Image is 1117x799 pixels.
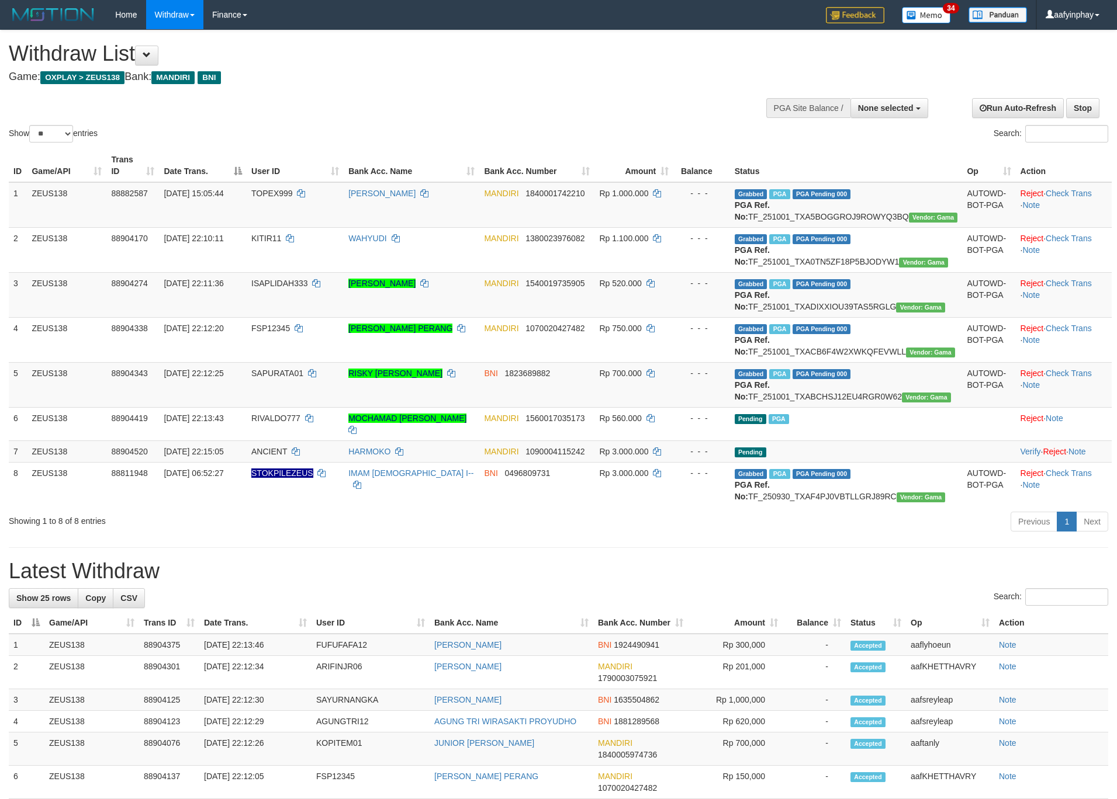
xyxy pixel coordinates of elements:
td: 88904123 [139,711,199,732]
span: Vendor URL: https://trx31.1velocity.biz [909,213,958,223]
span: Marked by aaftanly [769,324,790,334]
td: 3 [9,689,44,711]
td: ZEUS138 [44,732,139,766]
span: Rp 560.000 [599,414,641,423]
td: 5 [9,362,27,407]
td: 2 [9,227,27,272]
td: AUTOWD-BOT-PGA [962,362,1015,407]
span: PGA Pending [793,369,851,379]
a: AGUNG TRI WIRASAKTI PROYUDHO [434,717,576,726]
span: Copy 0496809731 to clipboard [504,468,550,478]
span: MANDIRI [151,71,195,84]
a: Note [999,695,1016,704]
span: BNI [598,695,611,704]
a: Check Trans [1046,468,1092,478]
span: Rp 1.000.000 [599,189,648,198]
span: Copy 1635504862 to clipboard [614,695,659,704]
a: Reject [1021,414,1044,423]
span: Copy 1070020427482 to clipboard [525,324,585,333]
a: [PERSON_NAME] [434,640,502,649]
a: JUNIOR [PERSON_NAME] [434,738,534,748]
td: Rp 201,000 [688,656,783,689]
div: PGA Site Balance / [766,98,850,118]
th: Bank Acc. Number: activate to sort column ascending [593,612,688,634]
td: [DATE] 22:12:34 [199,656,312,689]
td: · · [1016,182,1112,228]
th: Op: activate to sort column ascending [906,612,994,634]
th: Op: activate to sort column ascending [962,149,1015,182]
td: 8 [9,462,27,507]
span: BNI [484,468,497,478]
div: - - - [678,277,725,289]
td: - [783,634,846,656]
td: TF_251001_TXABCHSJ12EU4RGR0W62 [730,362,963,407]
span: Marked by aafnoeunsreypich [769,189,790,199]
span: Rp 3.000.000 [599,468,648,478]
td: TF_251001_TXA5BOGGROJ9ROWYQ3BQ [730,182,963,228]
span: MANDIRI [484,324,518,333]
td: · [1016,407,1112,440]
span: FSP12345 [251,324,290,333]
span: MANDIRI [484,447,518,456]
th: Bank Acc. Name: activate to sort column ascending [344,149,479,182]
div: - - - [678,367,725,379]
a: Note [1068,447,1086,456]
th: Trans ID: activate to sort column ascending [139,612,199,634]
span: [DATE] 22:12:20 [164,324,223,333]
td: 4 [9,711,44,732]
td: ZEUS138 [44,634,139,656]
span: Copy 1540019735905 to clipboard [525,279,585,288]
span: Grabbed [735,369,767,379]
a: WAHYUDI [348,234,387,243]
td: · · [1016,362,1112,407]
td: ZEUS138 [27,227,106,272]
span: Accepted [850,717,886,727]
td: 5 [9,732,44,766]
span: Copy 1070020427482 to clipboard [598,783,657,793]
span: [DATE] 22:15:05 [164,447,223,456]
td: AUTOWD-BOT-PGA [962,317,1015,362]
td: 88904125 [139,689,199,711]
td: Rp 1,000,000 [688,689,783,711]
td: aaftanly [906,732,994,766]
span: 88904338 [111,324,147,333]
td: · · [1016,317,1112,362]
span: Accepted [850,739,886,749]
td: 4 [9,317,27,362]
span: BNI [598,717,611,726]
button: None selected [850,98,928,118]
span: Copy [85,593,106,603]
span: Copy 1790003075921 to clipboard [598,673,657,683]
a: 1 [1057,512,1077,531]
b: PGA Ref. No: [735,480,770,501]
img: Feedback.jpg [826,7,884,23]
span: Marked by aaftanly [769,279,790,289]
a: Stop [1066,98,1099,118]
span: Grabbed [735,279,767,289]
a: Note [1022,200,1040,210]
td: aafKHETTHAVRY [906,766,994,799]
span: PGA Pending [793,234,851,244]
span: None selected [858,103,914,113]
td: 6 [9,766,44,799]
span: PGA Pending [793,189,851,199]
span: PGA Pending [793,324,851,334]
span: KITIR11 [251,234,281,243]
td: TF_251001_TXADIXXIOU39TAS5RGLG [730,272,963,317]
b: PGA Ref. No: [735,200,770,221]
td: ZEUS138 [27,407,106,440]
td: 3 [9,272,27,317]
a: Check Trans [1046,279,1092,288]
td: 88904137 [139,766,199,799]
span: BNI [198,71,220,84]
td: ZEUS138 [44,711,139,732]
a: Check Trans [1046,369,1092,378]
input: Search: [1025,588,1108,606]
span: 34 [943,3,959,13]
a: Note [999,772,1016,781]
th: Trans ID: activate to sort column ascending [106,149,159,182]
a: [PERSON_NAME] PERANG [348,324,452,333]
span: Nama rekening ada tanda titik/strip, harap diedit [251,468,313,478]
input: Search: [1025,125,1108,143]
td: - [783,689,846,711]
